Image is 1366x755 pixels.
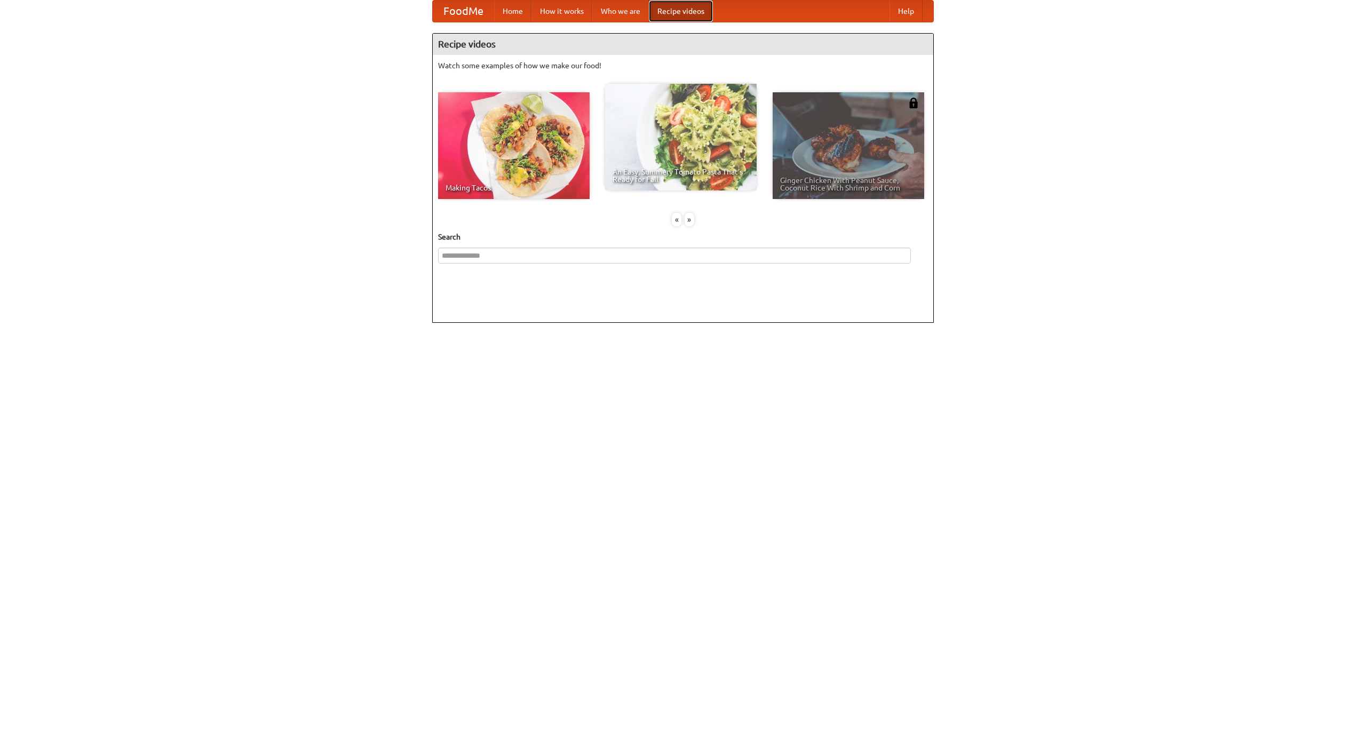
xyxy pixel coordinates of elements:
a: Who we are [592,1,649,22]
a: How it works [531,1,592,22]
a: FoodMe [433,1,494,22]
div: » [685,213,694,226]
a: Making Tacos [438,92,590,199]
a: Home [494,1,531,22]
a: Recipe videos [649,1,713,22]
h5: Search [438,232,928,242]
a: Help [890,1,923,22]
span: Making Tacos [446,184,582,192]
span: An Easy, Summery Tomato Pasta That's Ready for Fall [613,168,749,183]
img: 483408.png [908,98,919,108]
h4: Recipe videos [433,34,933,55]
a: An Easy, Summery Tomato Pasta That's Ready for Fall [605,84,757,190]
p: Watch some examples of how we make our food! [438,60,928,71]
div: « [672,213,681,226]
